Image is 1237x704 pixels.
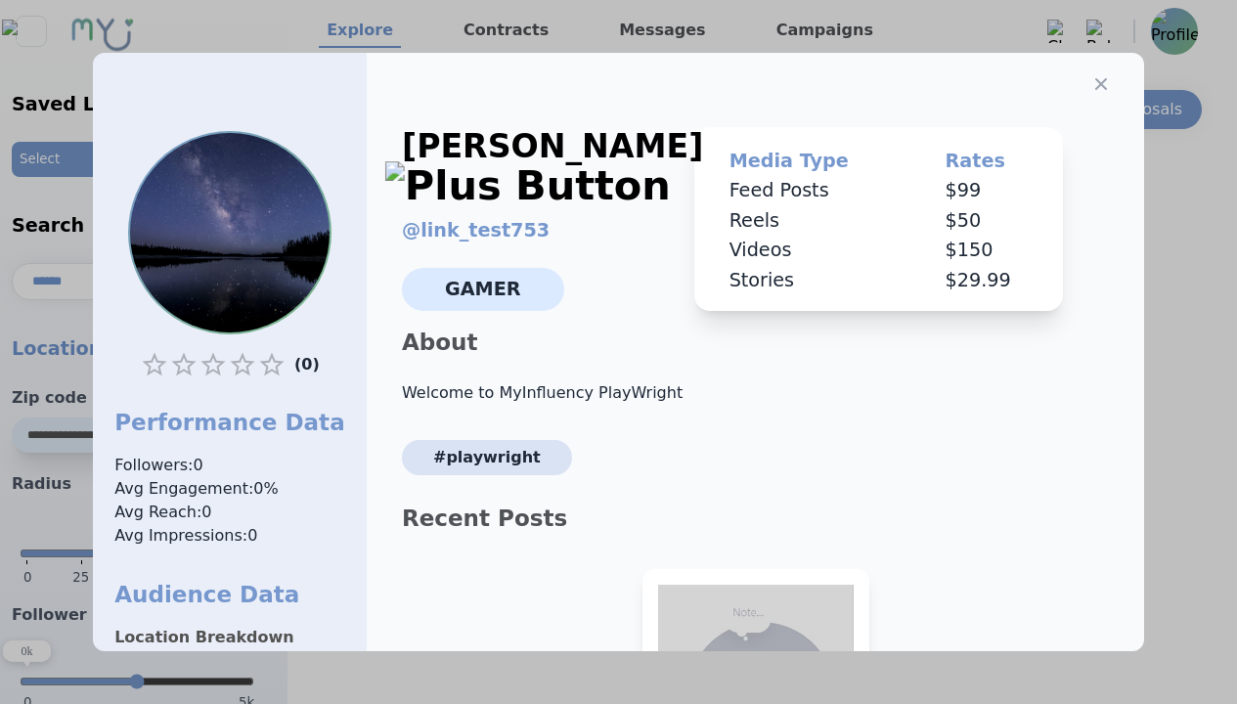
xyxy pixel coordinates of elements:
p: Welcome to MyInfluency PlayWright [386,381,1125,405]
td: Stories [702,266,918,296]
p: Location Breakdown [114,626,345,649]
td: Reels [702,206,918,237]
span: Followers: 0 [114,454,345,477]
span: Gamer [402,268,564,311]
td: Videos [702,236,918,266]
p: Recent Posts [386,503,1125,534]
a: @link_test753 [402,219,550,242]
p: About [386,327,1125,358]
td: $ 150 [918,236,1056,266]
div: [PERSON_NAME] [402,127,703,205]
img: Profile [130,133,330,332]
td: $ 50 [918,206,1056,237]
th: Rates [918,147,1056,176]
img: Plus Button [385,161,671,210]
span: #PlayWright [402,440,572,475]
p: ( 0 ) [294,350,320,379]
td: Feed Posts [702,176,918,206]
td: $ 99 [918,176,1056,206]
span: Avg Impressions: 0 [114,524,345,548]
td: $ 29.99 [918,266,1056,296]
span: Avg Reach: 0 [114,501,345,524]
th: Media Type [702,147,918,176]
h1: Audience Data [114,579,345,610]
h1: Performance Data [114,407,345,438]
span: Avg Engagement: 0 % [114,477,345,501]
